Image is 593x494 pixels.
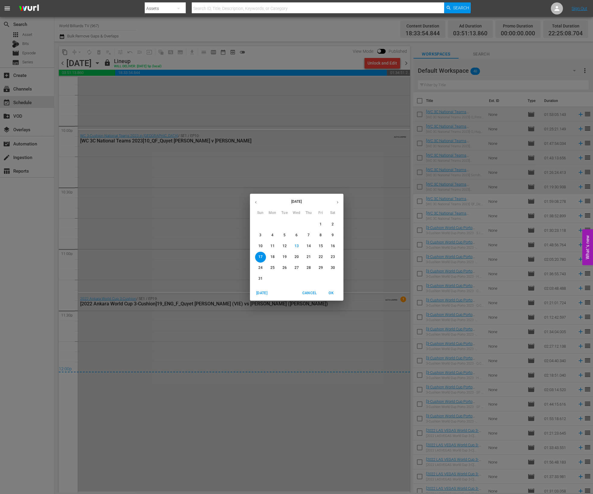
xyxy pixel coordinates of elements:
span: Sat [327,210,338,216]
button: 24 [255,263,266,273]
button: 20 [291,252,302,263]
button: 3 [255,230,266,241]
p: 7 [308,233,310,238]
span: Search [453,2,469,13]
span: menu [4,5,11,12]
button: 9 [327,230,338,241]
span: Wed [291,210,302,216]
span: Cancel [302,290,317,296]
p: 4 [271,233,273,238]
span: Tue [279,210,290,216]
p: 28 [306,265,311,270]
a: Sign Out [572,6,587,11]
button: Open Feedback Widget [582,229,593,265]
p: 15 [318,244,323,249]
p: 10 [258,244,262,249]
button: 28 [303,263,314,273]
button: 14 [303,241,314,252]
button: 10 [255,241,266,252]
button: [DATE] [252,288,272,298]
button: 11 [267,241,278,252]
p: 26 [282,265,286,270]
p: [DATE] [262,199,332,204]
button: 15 [315,241,326,252]
button: 8 [315,230,326,241]
button: 29 [315,263,326,273]
p: 17 [258,254,262,260]
button: 2 [327,219,338,230]
button: 27 [291,263,302,273]
span: Mon [267,210,278,216]
p: 19 [282,254,286,260]
button: 21 [303,252,314,263]
button: 4 [267,230,278,241]
button: 18 [267,252,278,263]
p: 5 [283,233,285,238]
button: 1 [315,219,326,230]
button: 25 [267,263,278,273]
span: [DATE] [255,290,269,296]
button: 17 [255,252,266,263]
p: 21 [306,254,311,260]
button: 30 [327,263,338,273]
button: 22 [315,252,326,263]
button: 26 [279,263,290,273]
span: Fri [315,210,326,216]
button: 6 [291,230,302,241]
span: Thu [303,210,314,216]
p: 9 [332,233,334,238]
button: 31 [255,273,266,284]
p: 25 [270,265,274,270]
p: 27 [294,265,298,270]
img: ans4CAIJ8jUAAAAAAAAAAAAAAAAAAAAAAAAgQb4GAAAAAAAAAAAAAAAAAAAAAAAAJMjXAAAAAAAAAAAAAAAAAAAAAAAAgAT5G... [14,2,43,16]
button: 23 [327,252,338,263]
button: 12 [279,241,290,252]
button: 5 [279,230,290,241]
p: 20 [294,254,298,260]
p: 16 [330,244,335,249]
p: 2 [332,222,334,227]
p: 23 [330,254,335,260]
p: 1 [320,222,322,227]
button: Cancel [300,288,319,298]
button: 7 [303,230,314,241]
button: 19 [279,252,290,263]
p: 30 [330,265,335,270]
p: 22 [318,254,323,260]
p: 13 [294,244,298,249]
p: 6 [295,233,298,238]
button: 13 [291,241,302,252]
span: Sun [255,210,266,216]
button: OK [322,288,341,298]
p: 31 [258,276,262,281]
p: 18 [270,254,274,260]
p: 24 [258,265,262,270]
p: 8 [320,233,322,238]
button: 16 [327,241,338,252]
p: 12 [282,244,286,249]
p: 3 [259,233,261,238]
p: 14 [306,244,311,249]
span: OK [324,290,339,296]
p: 11 [270,244,274,249]
p: 29 [318,265,323,270]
